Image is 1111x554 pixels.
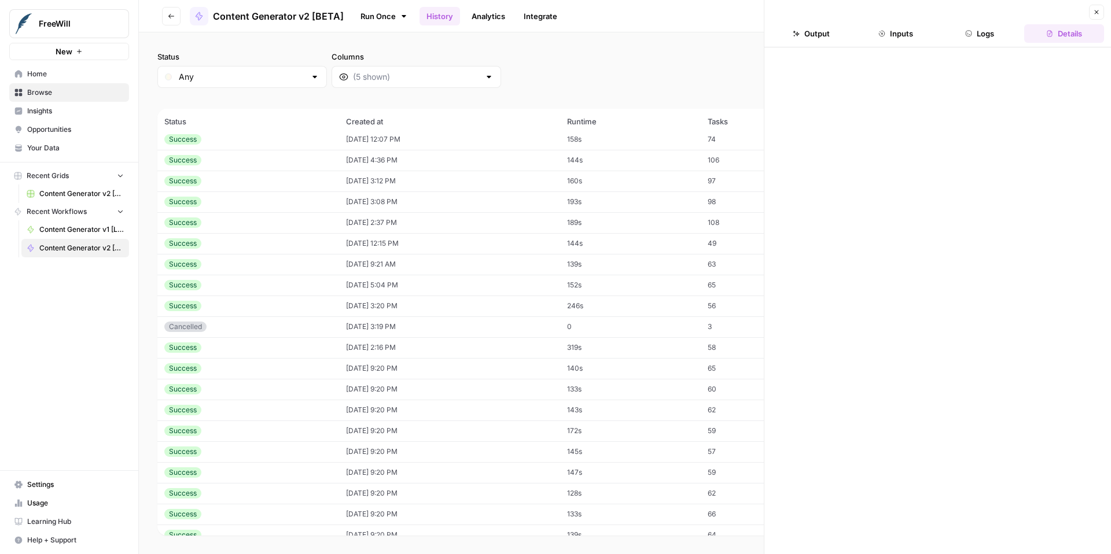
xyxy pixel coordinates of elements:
span: Usage [27,498,124,508]
span: Recent Workflows [27,206,87,217]
th: Tasks [701,109,811,134]
span: Your Data [27,143,124,153]
td: 56 [701,296,811,316]
a: Integrate [517,7,564,25]
a: Content Generator v2 [DRAFT] Test [21,184,129,203]
button: Help + Support [9,531,129,549]
div: Success [164,426,201,436]
td: 3 [701,316,811,337]
td: [DATE] 3:19 PM [339,316,560,337]
div: Success [164,301,201,311]
span: Learning Hub [27,516,124,527]
a: Your Data [9,139,129,157]
div: Success [164,342,201,353]
td: 66 [701,504,811,525]
input: Any [179,71,306,83]
td: 106 [701,150,811,171]
td: 139s [560,525,701,545]
button: Inputs [856,24,936,43]
span: FreeWill [39,18,109,29]
td: 65 [701,275,811,296]
td: 98 [701,191,811,212]
span: Opportunities [27,124,124,135]
div: Success [164,509,201,519]
span: Settings [27,479,124,490]
td: [DATE] 9:20 PM [339,462,560,483]
label: Status [157,51,327,62]
div: Success [164,176,201,186]
a: Content Generator v2 [BETA] [21,239,129,257]
a: Content Generator v1 [LIVE] [21,220,129,239]
td: 152s [560,275,701,296]
td: 108 [701,212,811,233]
div: Success [164,530,201,540]
span: Recent Grids [27,171,69,181]
span: Browse [27,87,124,98]
div: Success [164,363,201,374]
td: [DATE] 4:36 PM [339,150,560,171]
a: Run Once [353,6,415,26]
a: Settings [9,475,129,494]
div: Success [164,134,201,145]
span: Content Generator v2 [DRAFT] Test [39,189,124,199]
div: Success [164,446,201,457]
td: [DATE] 9:20 PM [339,525,560,545]
td: 319s [560,337,701,358]
td: [DATE] 12:15 PM [339,233,560,254]
td: [DATE] 9:20 PM [339,441,560,462]
td: 64 [701,525,811,545]
td: 128s [560,483,701,504]
span: Help + Support [27,535,124,545]
td: 189s [560,212,701,233]
td: 144s [560,150,701,171]
div: Success [164,197,201,207]
td: 60 [701,379,811,400]
a: Insights [9,102,129,120]
td: 58 [701,337,811,358]
td: 63 [701,254,811,275]
td: [DATE] 3:20 PM [339,296,560,316]
span: Home [27,69,124,79]
button: Details [1024,24,1104,43]
td: 172s [560,420,701,441]
div: Success [164,405,201,415]
td: 65 [701,358,811,379]
td: 139s [560,254,701,275]
td: 144s [560,233,701,254]
td: [DATE] 9:20 PM [339,483,560,504]
td: [DATE] 5:04 PM [339,275,560,296]
td: 49 [701,233,811,254]
button: Workspace: FreeWill [9,9,129,38]
div: Success [164,259,201,269]
div: Cancelled [164,322,207,332]
td: [DATE] 2:37 PM [339,212,560,233]
td: 62 [701,400,811,420]
div: Success [164,217,201,228]
td: 59 [701,462,811,483]
td: [DATE] 9:20 PM [339,400,560,420]
img: FreeWill Logo [13,13,34,34]
a: Opportunities [9,120,129,139]
td: 246s [560,296,701,316]
a: History [420,7,460,25]
td: 62 [701,483,811,504]
td: [DATE] 9:20 PM [339,420,560,441]
span: New [56,46,72,57]
input: (5 shown) [353,71,480,83]
td: 133s [560,379,701,400]
button: New [9,43,129,60]
td: 158s [560,129,701,150]
td: 59 [701,420,811,441]
span: (356 records) [157,88,1092,109]
td: 147s [560,462,701,483]
td: [DATE] 9:21 AM [339,254,560,275]
a: Home [9,65,129,83]
td: 145s [560,441,701,462]
a: Browse [9,83,129,102]
button: Output [771,24,851,43]
td: [DATE] 12:07 PM [339,129,560,150]
div: Success [164,280,201,290]
td: [DATE] 9:20 PM [339,358,560,379]
a: Analytics [465,7,512,25]
td: [DATE] 9:20 PM [339,379,560,400]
